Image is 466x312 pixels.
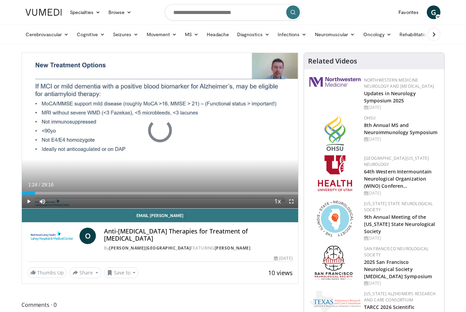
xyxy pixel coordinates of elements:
[22,195,35,208] button: Play
[28,182,37,187] span: 1:24
[22,53,298,209] video-js: Video Player
[359,28,396,41] a: Oncology
[364,280,439,286] div: [DATE]
[364,214,435,235] a: 9th Annual Meeting of the [US_STATE] State Neurological Society
[274,28,311,41] a: Infections
[285,195,298,208] button: Fullscreen
[104,267,139,278] button: Save to
[203,28,233,41] a: Headache
[22,209,298,222] a: Email [PERSON_NAME]
[317,201,353,237] img: 71a8b48c-8850-4916-bbdd-e2f3ccf11ef9.png.150x105_q85_autocrop_double_scale_upscale_version-0.2.png
[311,28,359,41] a: Neuromuscular
[364,291,436,303] a: [US_STATE] Alzheimer’s Research and Care Consortium
[27,228,77,244] img: Lahey Hospital & Medical Center
[21,28,73,41] a: Cerebrovascular
[364,122,438,136] a: 8th Annual MS and Neuroimmunology Symposium
[66,5,104,19] a: Specialties
[109,245,191,251] a: [PERSON_NAME][GEOGRAPHIC_DATA]
[181,28,203,41] a: MS
[35,195,49,208] button: Mute
[427,5,440,19] a: G
[271,195,285,208] button: Playback Rate
[364,115,376,121] a: OHSU
[26,9,62,16] img: VuMedi Logo
[364,235,439,241] div: [DATE]
[394,5,423,19] a: Favorites
[308,57,357,65] h4: Related Videos
[318,155,352,191] img: f6362829-b0a3-407d-a044-59546adfd345.png.150x105_q85_autocrop_double_scale_upscale_version-0.2.png
[364,136,439,142] div: [DATE]
[364,259,432,280] a: 2025 San Francisco Neurological Society [MEDICAL_DATA] Symposium
[109,28,143,41] a: Seizures
[364,104,439,111] div: [DATE]
[79,228,96,244] a: O
[42,182,54,187] span: 29:16
[22,192,298,195] div: Progress Bar
[364,77,434,89] a: Northwestern Medicine Neurology and [MEDICAL_DATA]
[104,5,136,19] a: Browse
[364,246,428,258] a: San Francisco Neurological Society
[315,246,355,282] img: ad8adf1f-d405-434e-aebe-ebf7635c9b5d.png.150x105_q85_autocrop_double_scale_upscale_version-0.2.png
[233,28,274,41] a: Diagnostics
[309,77,361,87] img: 2a462fb6-9365-492a-ac79-3166a6f924d8.png.150x105_q85_autocrop_double_scale_upscale_version-0.2.jpg
[395,28,433,41] a: Rehabilitation
[165,4,301,20] input: Search topics, interventions
[27,267,67,278] a: Thumbs Up
[364,90,416,104] a: Updates in Neurology Symposium 2025
[104,228,292,242] h4: Anti-[MEDICAL_DATA] Therapies for Treatment of [MEDICAL_DATA]
[21,300,298,309] span: Comments 0
[324,115,346,151] img: da959c7f-65a6-4fcf-a939-c8c702e0a770.png.150x105_q85_autocrop_double_scale_upscale_version-0.2.png
[215,245,251,251] a: [PERSON_NAME]
[364,201,433,213] a: [US_STATE] State Neurological Society
[274,255,292,261] div: [DATE]
[104,245,292,251] div: By FEATURING
[143,28,181,41] a: Movement
[39,182,40,187] span: /
[268,269,293,277] span: 10 views
[70,267,101,278] button: Share
[73,28,109,41] a: Cognitive
[364,190,439,196] div: [DATE]
[364,168,432,189] a: 64th Western Intermountain Neurological Organization (WINO) Conferen…
[364,155,429,167] a: [GEOGRAPHIC_DATA][US_STATE] Neurology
